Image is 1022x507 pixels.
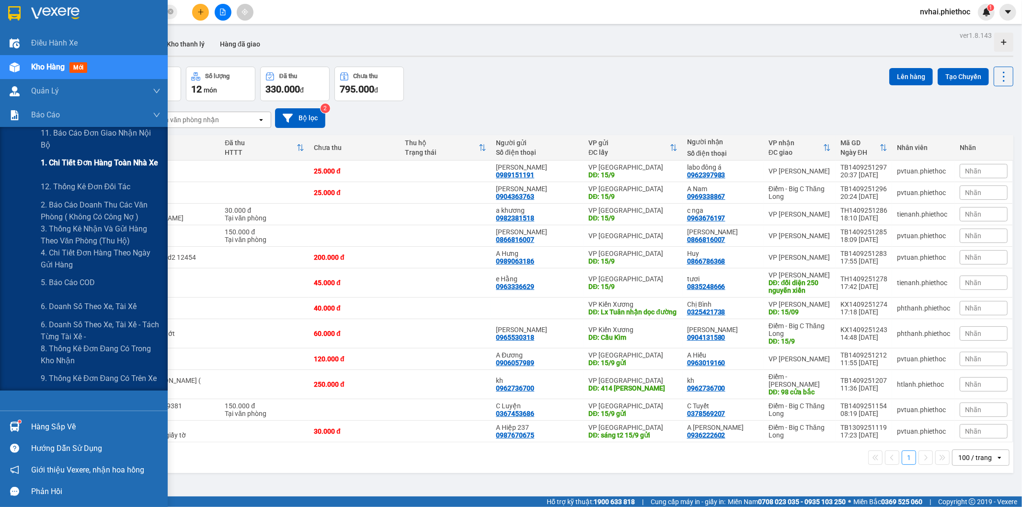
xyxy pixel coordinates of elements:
[496,351,579,359] div: A Đương
[225,228,304,236] div: 150.000 đ
[840,171,887,179] div: 20:37 [DATE]
[496,359,534,367] div: 0906057989
[687,377,759,384] div: kh
[889,68,933,85] button: Lên hàng
[930,496,931,507] span: |
[965,355,981,363] span: Nhãn
[588,377,677,384] div: VP [GEOGRAPHIC_DATA]
[769,300,831,308] div: VP [PERSON_NAME]
[374,86,378,94] span: đ
[687,228,759,236] div: ngọc anh
[588,275,677,283] div: VP [GEOGRAPHIC_DATA]
[769,139,823,147] div: VP nhận
[41,223,161,247] span: 3. Thống kê nhận và gửi hàng theo văn phòng (thu hộ)
[219,9,226,15] span: file-add
[153,115,219,125] div: Chọn văn phòng nhận
[687,250,759,257] div: Huy
[687,275,759,283] div: tươi
[90,35,401,47] li: Hotline: 1900 3383, ĐT/Zalo : 0862837383
[588,283,677,290] div: DĐ: 15/9
[769,424,831,439] div: Điểm - Big C Thăng Long
[994,33,1013,52] div: Tạo kho hàng mới
[588,193,677,200] div: DĐ: 15/9
[8,6,21,21] img: logo-vxr
[496,171,534,179] div: 0989151191
[965,380,981,388] span: Nhãn
[958,453,992,462] div: 100 / trang
[588,308,677,316] div: DĐ: Lx Tuân nhận dọc đường
[12,69,175,102] b: GỬI : Điểm - Công Viên Cầu Giấy
[496,228,579,236] div: ngọc anh
[132,431,215,439] div: đi cùng 1Đ giấy tờ
[840,236,887,243] div: 18:09 [DATE]
[897,304,950,312] div: phthanh.phiethoc
[314,189,395,196] div: 25.000 đ
[687,150,759,157] div: Số điện thoại
[769,279,831,294] div: DĐ: đối diện 250 nguyễn xiển
[132,232,215,240] div: xe đạp
[687,257,725,265] div: 0866786368
[204,86,217,94] span: món
[840,149,880,156] div: Ngày ĐH
[31,109,60,121] span: Báo cáo
[31,484,161,499] div: Phản hồi
[588,149,669,156] div: ĐC lấy
[588,214,677,222] div: DĐ: 15/9
[960,30,992,41] div: ver 1.8.143
[225,207,304,214] div: 30.000 đ
[132,149,215,156] div: Ghi chú
[31,464,144,476] span: Giới thiệu Vexere, nhận hoa hồng
[275,108,325,128] button: Bộ lọc
[881,498,922,506] strong: 0369 525 060
[897,279,950,287] div: tienanh.phiethoc
[496,214,534,222] div: 0982381518
[279,73,297,80] div: Đã thu
[769,167,831,175] div: VP [PERSON_NAME]
[840,163,887,171] div: TB1409251297
[769,185,831,200] div: Điểm - Big C Thăng Long
[687,326,759,334] div: Anh Tuấn
[132,279,215,287] div: bọc đen
[314,144,395,151] div: Chưa thu
[687,300,759,308] div: Chị Bình
[769,149,823,156] div: ĐC giao
[897,189,950,196] div: pvtuan.phiethoc
[496,431,534,439] div: 0987670675
[496,250,579,257] div: A Hưng
[547,496,635,507] span: Hỗ trợ kỹ thuật:
[651,496,725,507] span: Cung cấp máy in - giấy in:
[588,250,677,257] div: VP [GEOGRAPHIC_DATA]
[588,185,677,193] div: VP [GEOGRAPHIC_DATA]
[588,431,677,439] div: DĐ: sáng t2 15/9 gửi
[897,330,950,337] div: phthanh.phiethoc
[132,330,215,337] div: Bao xanh thớt
[496,236,534,243] div: 0866816007
[314,380,395,388] div: 250.000 đ
[840,228,887,236] div: TB1409251285
[769,337,831,345] div: DĐ: 15/9
[988,4,994,11] sup: 1
[840,377,887,384] div: TB1409251207
[840,359,887,367] div: 11:55 [DATE]
[132,377,215,392] div: 1 xe lưu kho ( 15/9 gửi)
[1004,8,1012,16] span: caret-down
[840,431,887,439] div: 17:23 [DATE]
[496,257,534,265] div: 0989063186
[902,450,916,465] button: 1
[853,496,922,507] span: Miền Bắc
[41,181,130,193] span: 12. Thống kê đơn đối tác
[687,214,725,222] div: 0963676197
[897,144,950,151] div: Nhân viên
[90,23,401,35] li: 237 [PERSON_NAME] , [GEOGRAPHIC_DATA]
[769,388,831,396] div: DĐ: 98 cửa bắc
[10,110,20,120] img: solution-icon
[965,210,981,218] span: Nhãn
[10,465,19,474] span: notification
[840,214,887,222] div: 18:10 [DATE]
[132,214,215,222] div: lưu kho
[153,111,161,119] span: down
[153,87,161,95] span: down
[132,207,215,214] div: hồ sơ
[769,373,831,388] div: Điểm - [PERSON_NAME]
[18,420,21,423] sup: 1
